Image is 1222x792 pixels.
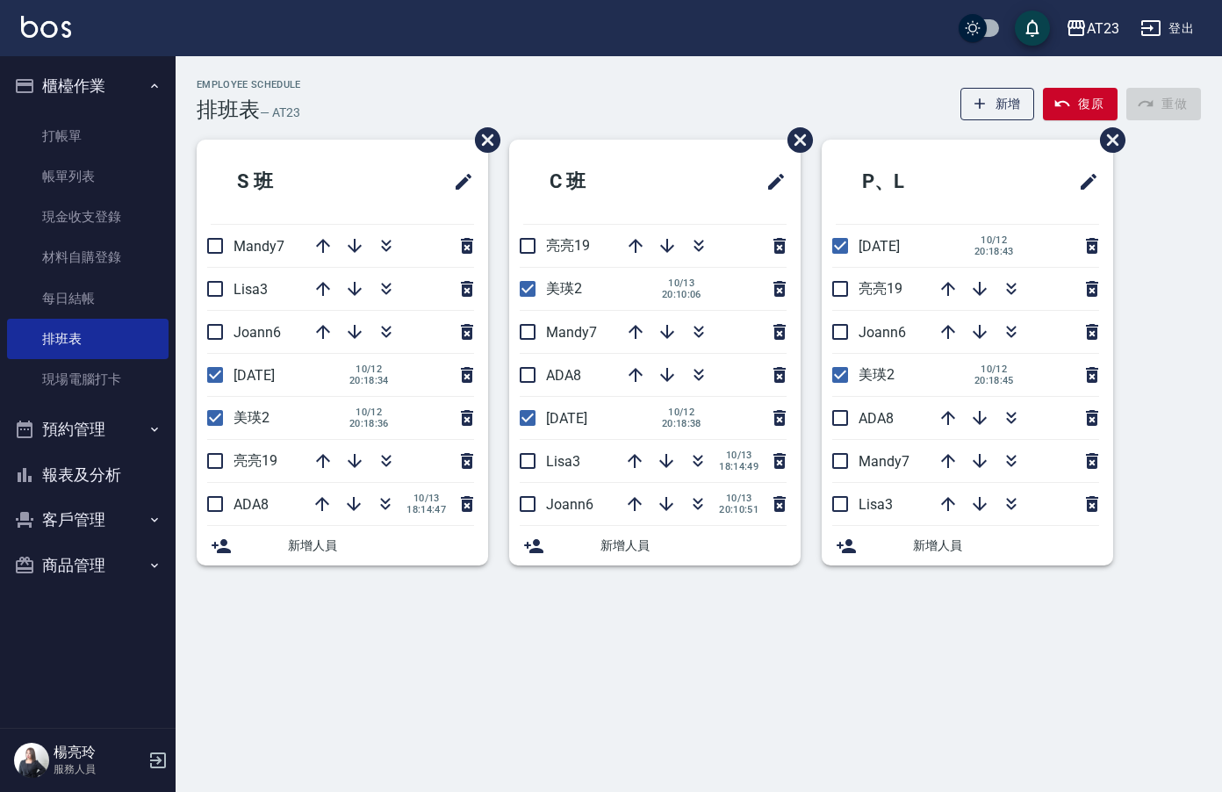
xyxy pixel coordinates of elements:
span: Lisa3 [859,496,893,513]
h6: — AT23 [260,104,300,122]
h2: S 班 [211,150,370,213]
p: 服務人員 [54,761,143,777]
h2: P、L [836,150,999,213]
img: Logo [21,16,71,38]
button: 櫃檯作業 [7,63,169,109]
span: 亮亮19 [546,237,590,254]
span: 10/13 [719,493,758,504]
span: Mandy7 [234,238,284,255]
img: Person [14,743,49,778]
h3: 排班表 [197,97,260,122]
button: 報表及分析 [7,452,169,498]
span: [DATE] [234,367,275,384]
span: Lisa3 [234,281,268,298]
button: 商品管理 [7,543,169,588]
a: 現場電腦打卡 [7,359,169,400]
span: 10/12 [662,407,701,418]
span: 修改班表的標題 [755,161,787,203]
span: Joann6 [546,496,593,513]
span: 20:18:34 [349,375,389,386]
div: 新增人員 [197,526,488,565]
span: [DATE] [859,238,900,255]
span: [DATE] [546,410,587,427]
button: 新增 [960,88,1035,120]
span: 10/12 [349,364,389,375]
span: 10/12 [974,364,1014,375]
span: Joann6 [234,324,281,341]
button: AT23 [1059,11,1126,47]
span: 20:18:43 [974,246,1014,257]
div: 新增人員 [509,526,801,565]
a: 每日結帳 [7,278,169,319]
h2: C 班 [523,150,683,213]
button: 登出 [1133,12,1201,45]
span: 20:18:36 [349,418,389,429]
a: 排班表 [7,319,169,359]
span: 美瑛2 [859,366,895,383]
button: 復原 [1043,88,1118,120]
span: 10/13 [662,277,701,289]
a: 現金收支登錄 [7,197,169,237]
span: ADA8 [234,496,269,513]
a: 打帳單 [7,116,169,156]
span: ADA8 [546,367,581,384]
span: 亮亮19 [859,280,902,297]
span: 10/12 [974,234,1014,246]
span: Mandy7 [546,324,597,341]
span: 18:14:49 [719,461,758,472]
span: Lisa3 [546,453,580,470]
a: 材料自購登錄 [7,237,169,277]
h5: 楊亮玲 [54,744,143,761]
span: 刪除班表 [462,114,503,166]
span: 修改班表的標題 [1067,161,1099,203]
span: 刪除班表 [1087,114,1128,166]
div: AT23 [1087,18,1119,40]
h2: Employee Schedule [197,79,301,90]
span: 20:10:51 [719,504,758,515]
span: 新增人員 [913,536,1099,555]
a: 帳單列表 [7,156,169,197]
span: 10/13 [406,493,446,504]
span: 新增人員 [288,536,474,555]
span: 刪除班表 [774,114,816,166]
span: ADA8 [859,410,894,427]
button: 預約管理 [7,407,169,452]
span: Joann6 [859,324,906,341]
button: save [1015,11,1050,46]
span: 10/12 [349,407,389,418]
span: 美瑛2 [234,409,270,426]
span: 20:18:38 [662,418,701,429]
span: 美瑛2 [546,280,582,297]
span: Mandy7 [859,453,909,470]
span: 10/13 [719,450,758,461]
div: 新增人員 [822,526,1113,565]
span: 新增人員 [600,536,787,555]
button: 客戶管理 [7,497,169,543]
span: 20:18:45 [974,375,1014,386]
span: 20:10:06 [662,289,701,300]
span: 修改班表的標題 [442,161,474,203]
span: 18:14:47 [406,504,446,515]
span: 亮亮19 [234,452,277,469]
